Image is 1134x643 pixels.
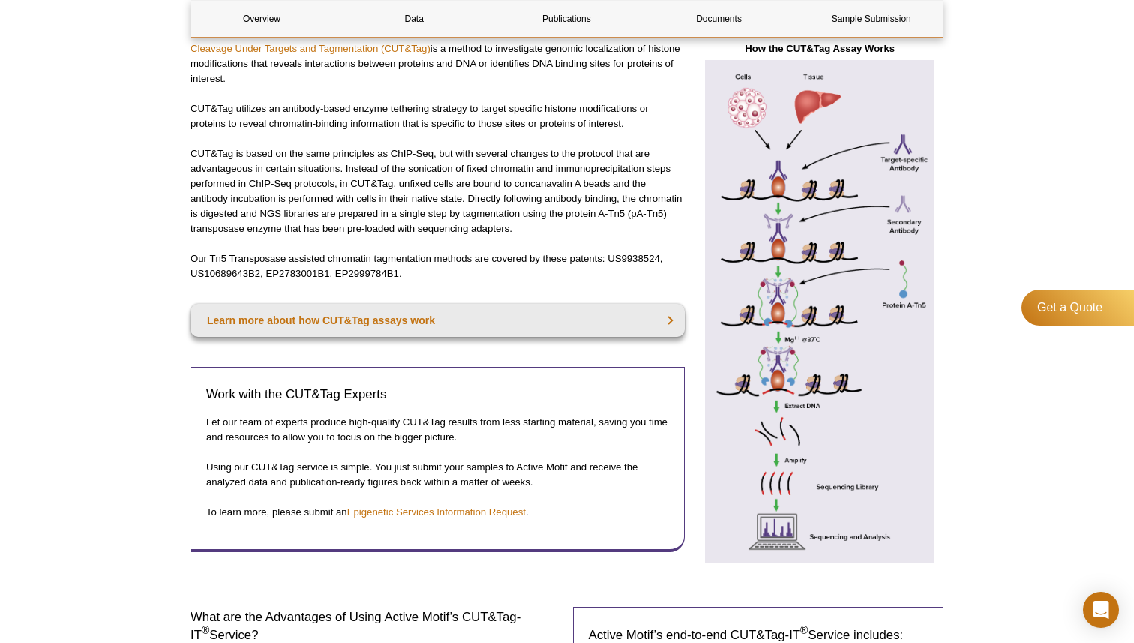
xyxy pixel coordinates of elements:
p: CUT&Tag is based on the same principles as ChIP-Seq, but with several changes to the protocol tha... [190,146,685,236]
a: Cleavage Under Targets and Tagmentation (CUT&Tag) [190,43,430,54]
p: Our Tn5 Transposase assisted chromatin tagmentation methods are covered by these patents: US99385... [190,251,685,281]
h3: Work with the CUT&Tag Experts​ [206,386,669,404]
a: Sample Submission [801,1,942,37]
p: Let our team of experts produce high-quality CUT&Tag results from less starting material, saving ... [206,415,669,445]
a: Learn more about how CUT&Tag assays work [190,304,685,337]
p: CUT&Tag utilizes an antibody-based enzyme tethering strategy to target specific histone modificat... [190,101,685,131]
sup: ® [800,624,808,636]
strong: How the CUT&Tag Assay Works [745,43,895,54]
a: Epigenetic Services Information Request [347,506,526,518]
div: Open Intercom Messenger [1083,592,1119,628]
p: Using our CUT&Tag service is simple. You just submit your samples to Active Motif and receive the... [206,460,669,490]
a: Overview [191,1,332,37]
sup: ® [202,625,209,637]
a: Get a Quote [1021,290,1134,326]
p: is a method to investigate genomic localization of histone modifications that reveals interaction... [190,41,685,86]
a: Publications [496,1,637,37]
a: Data [343,1,484,37]
img: How the CUT&Tag Assay Works [696,60,943,563]
a: Documents [649,1,790,37]
p: To learn more, please submit an . [206,505,669,520]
